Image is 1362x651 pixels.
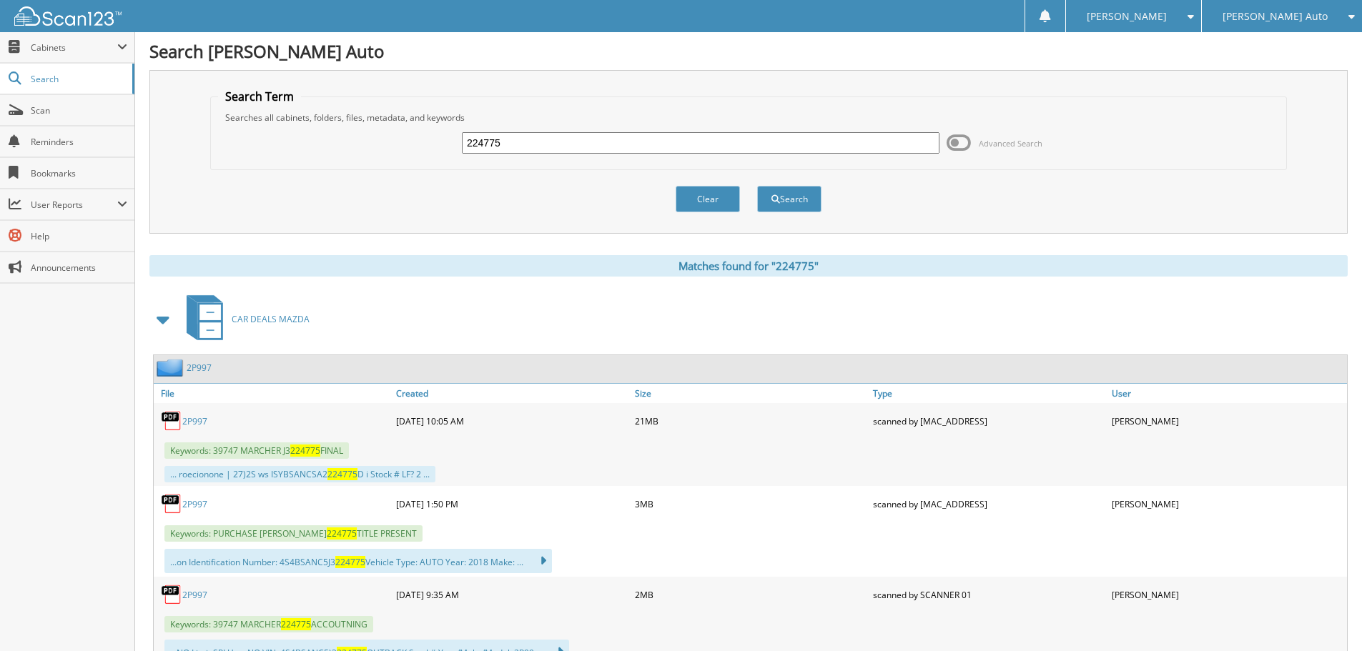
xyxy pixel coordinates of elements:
[327,468,357,480] span: 224775
[182,415,207,427] a: 2P997
[1108,580,1347,609] div: [PERSON_NAME]
[1108,407,1347,435] div: [PERSON_NAME]
[393,490,631,518] div: [DATE] 1:50 PM
[1108,384,1347,403] a: User
[631,384,870,403] a: Size
[31,230,127,242] span: Help
[164,442,349,459] span: Keywords: 39747 MARCHER J3 FINAL
[393,580,631,609] div: [DATE] 9:35 AM
[631,407,870,435] div: 21MB
[157,359,187,377] img: folder2.png
[869,580,1108,609] div: scanned by SCANNER 01
[869,490,1108,518] div: scanned by [MAC_ADDRESS]
[31,167,127,179] span: Bookmarks
[1291,582,1362,651] iframe: Chat Widget
[154,384,393,403] a: File
[290,444,320,457] span: 224775
[164,525,423,542] span: Keywords: PURCHASE [PERSON_NAME] TITLE PRESENT
[31,73,125,85] span: Search
[187,362,212,374] a: 2P997
[869,384,1108,403] a: Type
[182,498,207,510] a: 2P997
[218,111,1279,124] div: Searches all cabinets, folders, files, metadata, and keywords
[149,255,1348,277] div: Matches found for "224775"
[327,527,357,540] span: 224775
[182,589,207,601] a: 2P997
[164,466,435,482] div: ... roecionone | 27)2S ws ISYBSANCSA2 D i Stock # LF? 2 ...
[869,407,1108,435] div: scanned by [MAC_ADDRESS]
[631,490,870,518] div: 3MB
[14,6,122,26] img: scan123-logo-white.svg
[164,549,552,573] div: ...on Identification Number: 4S4BSANC5J3 Vehicle Type: AUTO Year: 2018 Make: ...
[393,384,631,403] a: Created
[161,584,182,605] img: PDF.png
[676,186,740,212] button: Clear
[31,199,117,211] span: User Reports
[1108,490,1347,518] div: [PERSON_NAME]
[218,89,301,104] legend: Search Term
[335,556,365,568] span: 224775
[979,138,1042,149] span: Advanced Search
[31,104,127,116] span: Scan
[631,580,870,609] div: 2MB
[1087,12,1167,21] span: [PERSON_NAME]
[232,313,310,325] span: CAR DEALS MAZDA
[757,186,821,212] button: Search
[161,493,182,515] img: PDF.png
[281,618,311,630] span: 224775
[1223,12,1328,21] span: [PERSON_NAME] Auto
[164,616,373,632] span: Keywords: 39747 MARCHER ACCOUTNING
[31,41,117,54] span: Cabinets
[149,39,1348,63] h1: Search [PERSON_NAME] Auto
[31,136,127,148] span: Reminders
[393,407,631,435] div: [DATE] 10:05 AM
[31,262,127,274] span: Announcements
[161,410,182,432] img: PDF.png
[178,291,310,347] a: CAR DEALS MAZDA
